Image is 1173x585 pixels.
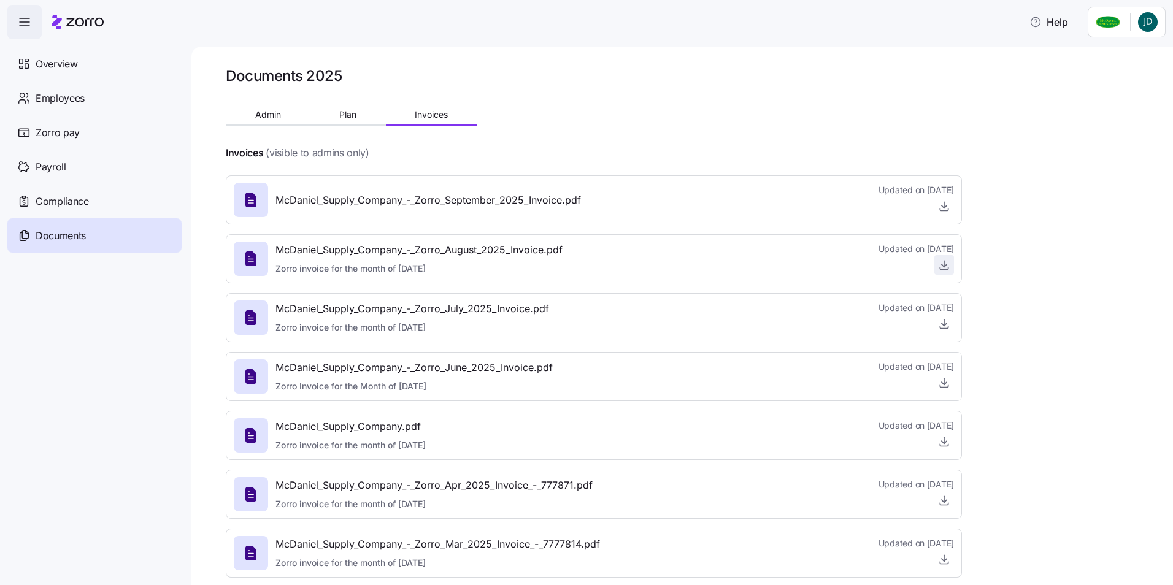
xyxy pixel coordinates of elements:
[7,150,182,184] a: Payroll
[275,439,426,451] span: Zorro invoice for the month of [DATE]
[1029,15,1068,29] span: Help
[275,262,563,275] span: Zorro invoice for the month of [DATE]
[275,478,593,493] span: McDaniel_Supply_Company_-_Zorro_Apr_2025_Invoice_-_777871.pdf
[275,360,553,375] span: McDaniel_Supply_Company_-_Zorro_June_2025_Invoice.pdf
[266,145,369,161] span: (visible to admins only)
[7,184,182,218] a: Compliance
[7,218,182,253] a: Documents
[275,419,426,434] span: McDaniel_Supply_Company.pdf
[275,193,581,208] span: McDaniel_Supply_Company_-_Zorro_September_2025_Invoice.pdf
[275,498,593,510] span: Zorro invoice for the month of [DATE]
[275,557,600,569] span: Zorro invoice for the month of [DATE]
[255,110,281,119] span: Admin
[36,56,77,72] span: Overview
[36,125,80,140] span: Zorro pay
[36,228,86,243] span: Documents
[879,243,954,255] span: Updated on [DATE]
[36,194,89,209] span: Compliance
[36,91,85,106] span: Employees
[879,361,954,373] span: Updated on [DATE]
[226,146,263,160] h4: Invoices
[275,380,553,392] span: Zorro Invoice for the Month of [DATE]
[879,419,954,432] span: Updated on [DATE]
[275,321,549,334] span: Zorro invoice for the month of [DATE]
[36,159,66,175] span: Payroll
[879,478,954,491] span: Updated on [DATE]
[1138,12,1158,32] img: b27349cbd613b19dc6d57601b9c7822e
[275,537,600,552] span: McDaniel_Supply_Company_-_Zorro_Mar_2025_Invoice_-_7777814.pdf
[7,47,182,81] a: Overview
[879,184,954,196] span: Updated on [DATE]
[275,242,563,258] span: McDaniel_Supply_Company_-_Zorro_August_2025_Invoice.pdf
[7,115,182,150] a: Zorro pay
[7,81,182,115] a: Employees
[879,537,954,549] span: Updated on [DATE]
[226,66,342,85] h1: Documents 2025
[415,110,448,119] span: Invoices
[1020,10,1078,34] button: Help
[1096,15,1120,29] img: Employer logo
[879,302,954,314] span: Updated on [DATE]
[275,301,549,316] span: McDaniel_Supply_Company_-_Zorro_July_2025_Invoice.pdf
[339,110,356,119] span: Plan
